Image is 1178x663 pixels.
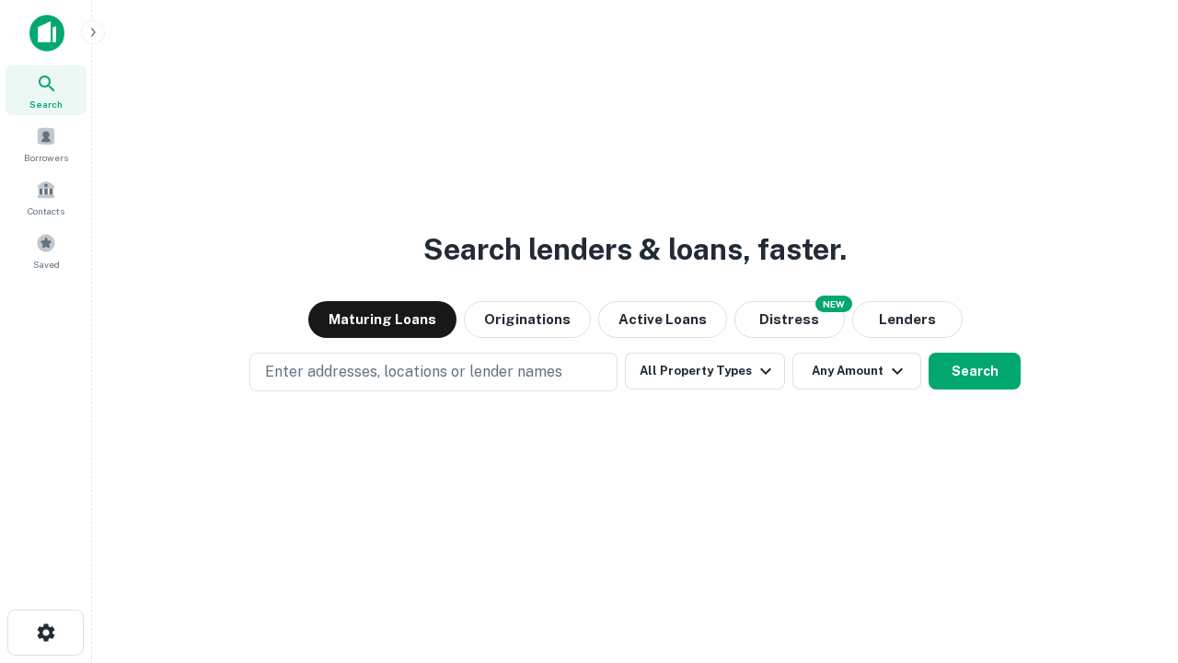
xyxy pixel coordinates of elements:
[29,97,63,111] span: Search
[308,301,456,338] button: Maturing Loans
[6,119,87,169] a: Borrowers
[28,204,64,218] span: Contacts
[792,353,921,390] button: Any Amount
[734,301,845,338] button: Search distressed loans with lien and other non-mortgage details.
[625,353,785,390] button: All Property Types
[464,301,591,338] button: Originations
[24,150,68,165] span: Borrowers
[852,301,963,338] button: Lenders
[249,353,618,391] button: Enter addresses, locations or lender names
[265,361,562,383] p: Enter addresses, locations or lender names
[929,353,1021,390] button: Search
[6,65,87,115] a: Search
[29,15,64,52] img: capitalize-icon.png
[6,226,87,275] a: Saved
[6,172,87,222] a: Contacts
[423,227,847,272] h3: Search lenders & loans, faster.
[1086,516,1178,604] iframe: Chat Widget
[815,296,852,312] div: NEW
[33,257,60,272] span: Saved
[598,301,727,338] button: Active Loans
